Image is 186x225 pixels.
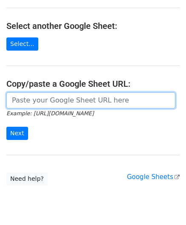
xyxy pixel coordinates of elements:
[143,184,186,225] iframe: Chat Widget
[6,127,28,140] input: Next
[6,37,38,51] a: Select...
[127,173,180,181] a: Google Sheets
[6,79,180,89] h4: Copy/paste a Google Sheet URL:
[6,21,180,31] h4: Select another Google Sheet:
[6,92,175,108] input: Paste your Google Sheet URL here
[6,110,94,117] small: Example: [URL][DOMAIN_NAME]
[6,172,48,185] a: Need help?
